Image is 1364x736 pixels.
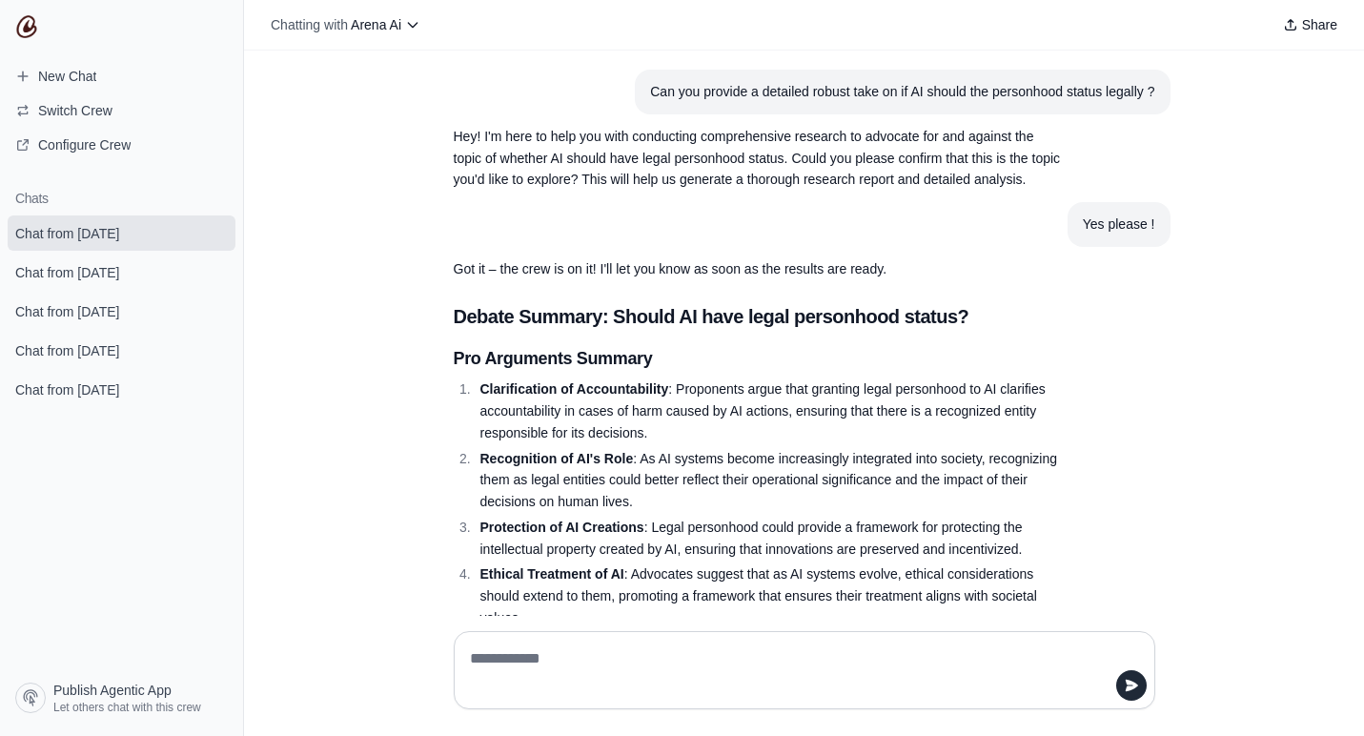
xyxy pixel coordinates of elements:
[8,372,235,407] a: Chat from [DATE]
[38,67,96,86] span: New Chat
[454,258,1064,280] p: Got it – the crew is on it! I'll let you know as soon as the results are ready.
[454,303,1064,330] h2: Debate Summary: Should AI have legal personhood status?
[479,566,623,582] strong: Ethical Treatment of AI
[479,451,633,466] strong: Recognition of AI's Role
[15,15,38,38] img: CrewAI Logo
[38,101,112,120] span: Switch Crew
[15,341,119,360] span: Chat from [DATE]
[1269,644,1364,736] iframe: Chat Widget
[15,302,119,321] span: Chat from [DATE]
[8,130,235,160] a: Configure Crew
[438,247,1079,292] section: Response
[479,520,643,535] strong: Protection of AI Creations
[1302,15,1337,34] span: Share
[8,61,235,92] a: New Chat
[635,70,1170,114] section: User message
[1275,11,1345,38] button: Share
[8,215,235,251] a: Chat from [DATE]
[454,345,1064,372] h3: Pro Arguments Summary
[438,114,1079,202] section: Response
[8,95,235,126] button: Switch Crew
[650,81,1154,103] div: Can you provide a detailed robust take on if AI should the personhood status legally ?
[1083,214,1155,235] div: Yes please !
[475,378,1064,443] li: : Proponents argue that granting legal personhood to AI clarifies accountability in cases of harm...
[475,517,1064,561] li: : Legal personhood could provide a framework for protecting the intellectual property created by ...
[53,681,172,700] span: Publish Agentic App
[263,11,428,38] button: Chatting with Arena Ai
[1068,202,1171,247] section: User message
[475,448,1064,513] li: : As AI systems become increasingly integrated into society, recognizing them as legal entities c...
[15,263,119,282] span: Chat from [DATE]
[38,135,131,154] span: Configure Crew
[8,675,235,721] a: Publish Agentic App Let others chat with this crew
[475,563,1064,628] li: : Advocates suggest that as AI systems evolve, ethical considerations should extend to them, prom...
[351,17,401,32] span: Arena Ai
[8,255,235,290] a: Chat from [DATE]
[479,381,668,397] strong: Clarification of Accountability
[53,700,201,715] span: Let others chat with this crew
[271,15,348,34] span: Chatting with
[8,333,235,368] a: Chat from [DATE]
[15,224,119,243] span: Chat from [DATE]
[8,294,235,329] a: Chat from [DATE]
[454,126,1064,191] p: Hey! I'm here to help you with conducting comprehensive research to advocate for and against the ...
[15,380,119,399] span: Chat from [DATE]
